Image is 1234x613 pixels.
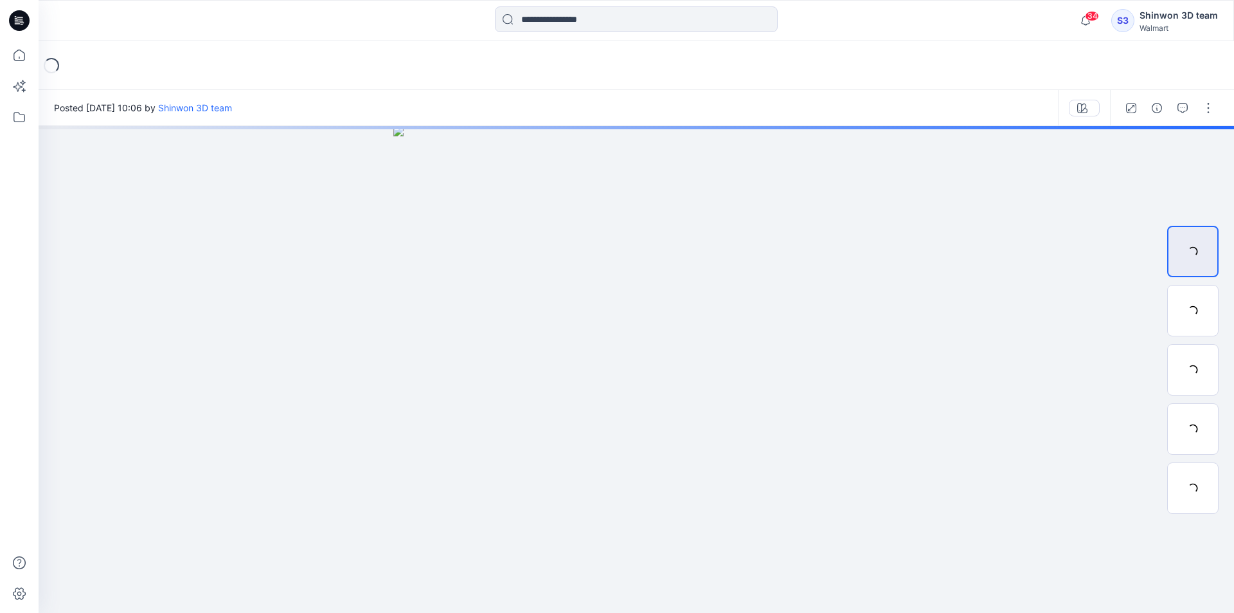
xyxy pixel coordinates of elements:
[393,126,880,613] img: eyJhbGciOiJIUzI1NiIsImtpZCI6IjAiLCJzbHQiOiJzZXMiLCJ0eXAiOiJKV1QifQ.eyJkYXRhIjp7InR5cGUiOiJzdG9yYW...
[1085,11,1099,21] span: 34
[1111,9,1134,32] div: S3
[54,101,232,114] span: Posted [DATE] 10:06 by
[1140,23,1218,33] div: Walmart
[1140,8,1218,23] div: Shinwon 3D team
[1147,98,1167,118] button: Details
[158,102,232,113] a: Shinwon 3D team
